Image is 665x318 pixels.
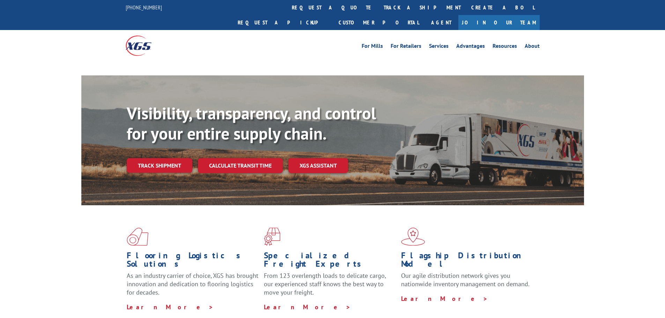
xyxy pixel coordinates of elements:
[198,158,283,173] a: Calculate transit time
[127,102,376,144] b: Visibility, transparency, and control for your entire supply chain.
[127,272,258,296] span: As an industry carrier of choice, XGS has brought innovation and dedication to flooring logistics...
[127,251,259,272] h1: Flooring Logistics Solutions
[264,251,396,272] h1: Specialized Freight Experts
[127,228,148,246] img: xgs-icon-total-supply-chain-intelligence-red
[401,272,530,288] span: Our agile distribution network gives you nationwide inventory management on demand.
[458,15,540,30] a: Join Our Team
[493,43,517,51] a: Resources
[127,158,192,173] a: Track shipment
[127,303,214,311] a: Learn More >
[401,228,425,246] img: xgs-icon-flagship-distribution-model-red
[525,43,540,51] a: About
[424,15,458,30] a: Agent
[401,295,488,303] a: Learn More >
[264,272,396,303] p: From 123 overlength loads to delicate cargo, our experienced staff knows the best way to move you...
[333,15,424,30] a: Customer Portal
[264,228,280,246] img: xgs-icon-focused-on-flooring-red
[456,43,485,51] a: Advantages
[288,158,348,173] a: XGS ASSISTANT
[391,43,421,51] a: For Retailers
[232,15,333,30] a: Request a pickup
[126,4,162,11] a: [PHONE_NUMBER]
[362,43,383,51] a: For Mills
[429,43,449,51] a: Services
[401,251,533,272] h1: Flagship Distribution Model
[264,303,351,311] a: Learn More >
